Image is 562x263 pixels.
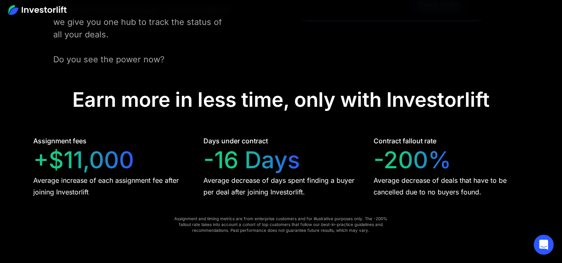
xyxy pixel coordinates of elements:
div: Average increase of each assignment fee after joining Investorlift [33,175,188,198]
div: Assignment fees [33,136,87,146]
div: Earn more in less time, only with Investorlift [72,88,490,112]
div: Assignment and timing metrics are from enterprise customers and for illustrative purposes only. T... [168,216,393,233]
div: Days under contract [203,136,268,146]
div: Open Intercom Messenger [534,235,554,255]
div: Contract fallout rate [374,136,436,146]
div: -16 Days [203,146,300,174]
div: -200% [374,146,451,174]
div: Average decrease of days spent finding a buyer per deal after joining Investorlift. [203,175,359,198]
div: Average decrease of deals that have to be cancelled due to no buyers found. [374,175,529,198]
div: +$11,000 [33,146,134,174]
